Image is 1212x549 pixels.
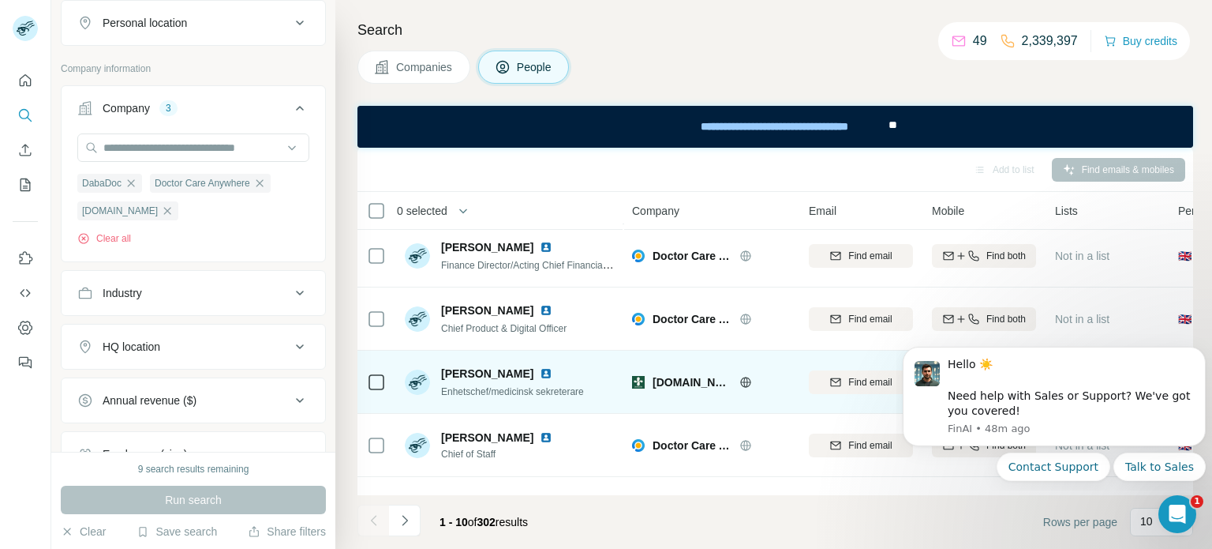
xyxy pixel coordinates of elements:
span: Find both [986,249,1026,263]
button: Company3 [62,89,325,133]
button: Find email [809,307,913,331]
img: Logo of Doctor Care Anywhere [632,250,645,262]
button: Navigate to next page [389,505,421,536]
p: 2,339,397 [1022,32,1078,51]
span: Find both [986,312,1026,326]
button: My lists [13,171,38,199]
span: People [517,59,553,75]
span: 1 - 10 [440,516,468,528]
img: LinkedIn logo [540,367,552,380]
span: Chief Product & Digital Officer [441,323,567,334]
button: Employees (size) [62,435,325,473]
img: LinkedIn logo [540,304,552,317]
span: Doctor Care Anywhere [155,176,250,190]
span: Doctor Care Anywhere [653,248,731,264]
div: Annual revenue ($) [103,393,196,408]
span: Doctor Care Anywhere [653,311,731,327]
button: Use Surfe on LinkedIn [13,244,38,273]
span: Companies [396,59,454,75]
span: Not in a list [1055,250,1109,262]
span: [PERSON_NAME] [441,239,533,255]
button: Search [13,101,38,130]
div: 9 search results remaining [138,462,249,476]
span: Find email [848,438,892,453]
button: Clear [61,524,106,540]
div: HQ location [103,339,160,355]
div: Company [103,100,150,116]
span: Not in a list [1055,313,1109,325]
span: [PERSON_NAME] [441,492,533,508]
span: [DOMAIN_NAME] [82,204,158,218]
button: Use Surfe API [13,279,38,307]
span: DabaDoc [82,176,122,190]
img: LinkedIn logo [540,494,552,506]
img: Avatar [405,243,430,269]
button: Annual revenue ($) [62,382,325,419]
span: [DOMAIN_NAME] [653,374,731,390]
span: results [440,516,528,528]
div: Personal location [103,15,187,31]
span: Mobile [932,203,964,219]
button: Save search [137,524,217,540]
img: LinkedIn logo [540,241,552,254]
button: Clear all [77,231,131,246]
span: [PERSON_NAME] [441,430,533,446]
button: Personal location [62,4,325,42]
span: Find email [848,312,892,326]
span: 0 selected [397,203,447,219]
img: Avatar [405,306,430,332]
iframe: Intercom notifications message [896,333,1212,491]
img: Avatar [405,433,430,458]
button: Find email [809,370,913,394]
button: Quick start [13,66,38,95]
iframe: Banner [357,106,1193,148]
div: 3 [159,101,178,115]
div: Industry [103,285,142,301]
span: Finance Director/Acting Chief Financial Officer [441,258,635,271]
button: Industry [62,274,325,312]
span: 🇬🇧 [1178,311,1191,327]
img: Logo of doktor.se [632,376,645,389]
button: Find email [809,244,913,268]
span: Email [809,203,836,219]
img: Logo of Doctor Care Anywhere [632,313,645,325]
button: Share filters [248,524,326,540]
span: [PERSON_NAME] [441,303,533,318]
span: Find email [848,249,892,263]
span: 🇬🇧 [1178,248,1191,264]
div: Employees (size) [103,446,187,462]
h4: Search [357,19,1193,41]
span: 302 [477,516,496,528]
button: Feedback [13,348,38,377]
span: Find email [848,375,892,389]
img: Logo of Doctor Care Anywhere [632,439,645,452]
span: Lists [1055,203,1078,219]
span: Rows per page [1043,514,1117,530]
button: HQ location [62,328,325,366]
p: Company information [61,62,326,76]
span: of [468,516,477,528]
iframe: Intercom live chat [1158,495,1196,533]
span: [PERSON_NAME] [441,366,533,382]
img: LinkedIn logo [540,431,552,444]
p: 49 [973,32,987,51]
span: Enhetschef/medicinsk sekreterare [441,386,584,397]
span: Chief of Staff [441,447,559,461]
span: 1 [1191,495,1203,508]
span: Doctor Care Anywhere [653,438,731,453]
button: Find both [932,244,1036,268]
button: Find both [932,307,1036,331]
p: 10 [1140,513,1153,529]
button: Buy credits [1104,30,1177,52]
button: Dashboard [13,314,38,342]
img: Avatar [405,370,430,395]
